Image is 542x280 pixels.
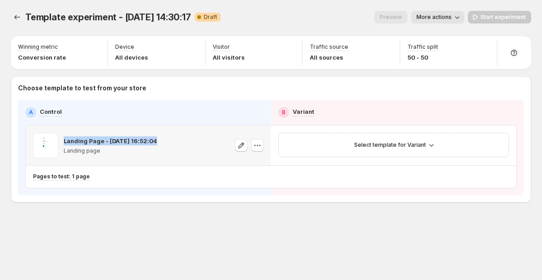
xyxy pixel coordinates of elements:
p: Control [40,107,62,116]
span: Draft [204,14,217,21]
p: All visitors [213,53,245,62]
p: Winning metric [18,43,58,51]
p: Choose template to test from your store [18,84,524,93]
span: More actions [416,14,452,21]
p: Landing Page - [DATE] 16:52:04 [64,136,157,145]
p: Variant [293,107,314,116]
span: Template experiment - [DATE] 14:30:17 [25,12,191,23]
button: Experiments [11,11,23,23]
img: Landing Page - Aug 22, 16:52:04 [33,133,58,158]
p: Landing page [64,147,157,154]
p: 50 - 50 [407,53,438,62]
p: Pages to test: 1 page [33,173,90,180]
p: Device [115,43,134,51]
button: More actions [411,11,464,23]
h2: A [29,109,33,116]
p: Visitor [213,43,230,51]
p: Traffic source [310,43,348,51]
p: Traffic split [407,43,438,51]
span: Select template for Variant [354,141,426,149]
p: All sources [310,53,348,62]
h2: B [282,109,285,116]
p: All devices [115,53,148,62]
button: Select template for Variant [349,139,439,151]
p: Conversion rate [18,53,66,62]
